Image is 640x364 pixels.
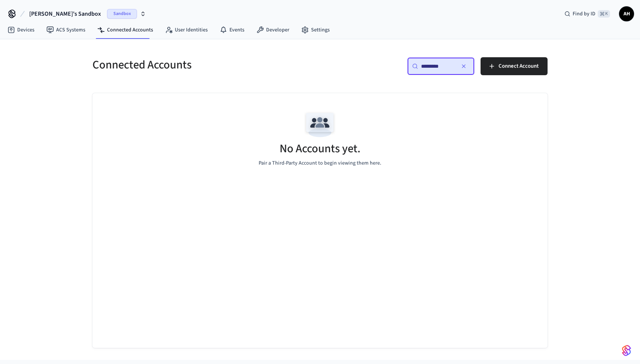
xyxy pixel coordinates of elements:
a: Settings [295,23,336,37]
a: Developer [250,23,295,37]
span: AH [620,7,633,21]
img: Team Empty State [303,108,337,142]
a: ACS Systems [40,23,91,37]
h5: Connected Accounts [92,57,316,73]
span: [PERSON_NAME]'s Sandbox [29,9,101,18]
button: AH [619,6,634,21]
h5: No Accounts yet. [280,141,360,156]
button: Connect Account [481,57,548,75]
span: Sandbox [107,9,137,19]
a: Events [214,23,250,37]
img: SeamLogoGradient.69752ec5.svg [622,345,631,357]
span: Find by ID [573,10,595,18]
a: User Identities [159,23,214,37]
a: Connected Accounts [91,23,159,37]
span: Connect Account [499,61,539,71]
span: ⌘ K [598,10,610,18]
a: Devices [1,23,40,37]
p: Pair a Third-Party Account to begin viewing them here. [259,159,381,167]
div: Find by ID⌘ K [558,7,616,21]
